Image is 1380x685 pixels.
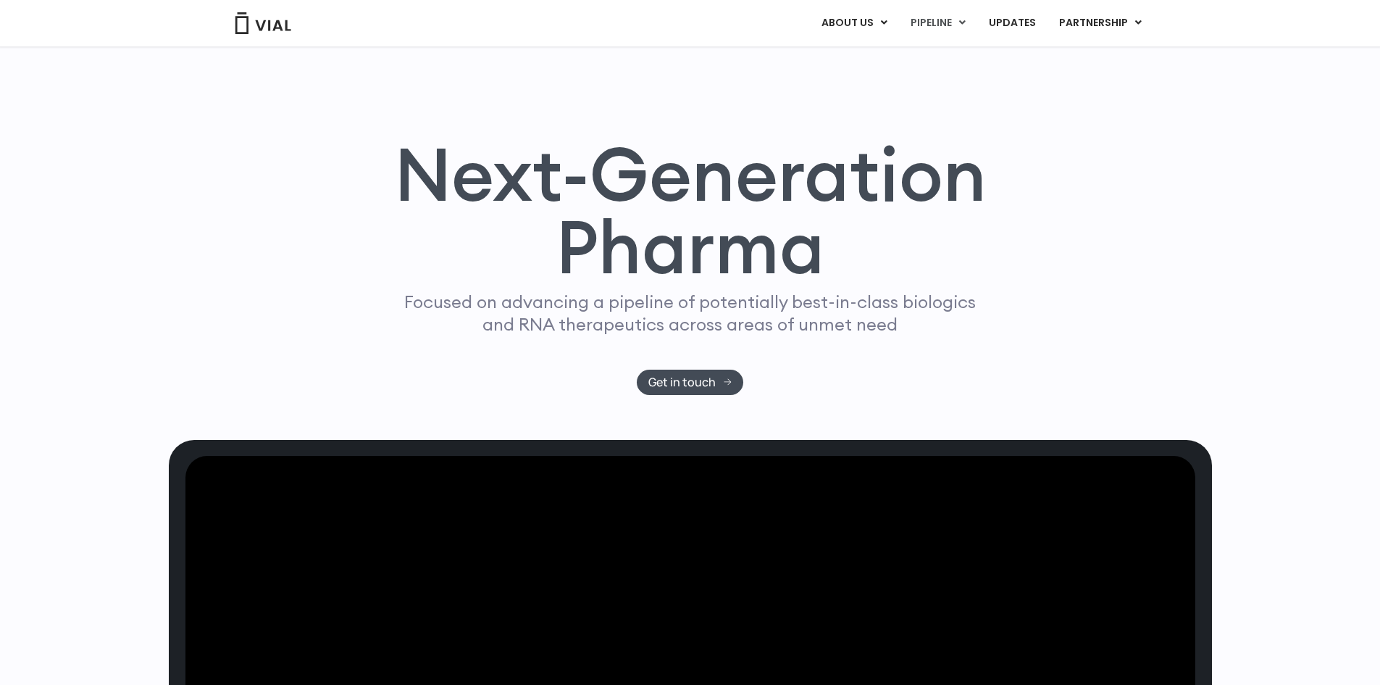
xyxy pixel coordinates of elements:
[398,291,982,336] p: Focused on advancing a pipeline of potentially best-in-class biologics and RNA therapeutics acros...
[648,377,716,388] span: Get in touch
[234,12,292,34] img: Vial Logo
[377,138,1004,284] h1: Next-Generation Pharma
[637,370,743,395] a: Get in touch
[1047,11,1153,36] a: PARTNERSHIPMenu Toggle
[899,11,977,36] a: PIPELINEMenu Toggle
[977,11,1047,36] a: UPDATES
[810,11,898,36] a: ABOUT USMenu Toggle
